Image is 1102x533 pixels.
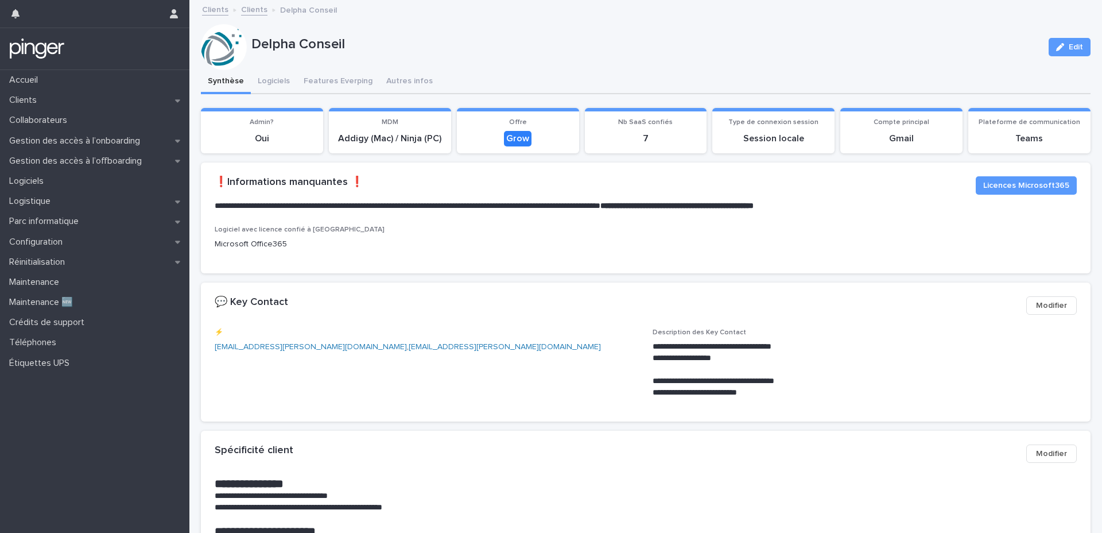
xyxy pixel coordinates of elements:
[509,119,527,126] span: Offre
[1036,300,1067,311] span: Modifier
[1069,43,1083,51] span: Edit
[618,119,673,126] span: Nb SaaS confiés
[653,329,746,336] span: Description des Key Contact
[728,119,818,126] span: Type de connexion session
[251,70,297,94] button: Logiciels
[1026,296,1077,315] button: Modifier
[5,95,46,106] p: Clients
[1036,448,1067,459] span: Modifier
[241,2,267,16] a: Clients
[5,277,68,288] p: Maintenance
[215,343,407,351] a: [EMAIL_ADDRESS][PERSON_NAME][DOMAIN_NAME]
[504,131,531,146] div: Grow
[215,329,223,336] span: ⚡️
[215,445,293,457] h2: Spécificité client
[9,37,65,60] img: mTgBEunGTSyRkCgitkcU
[5,237,72,248] p: Configuration
[5,156,151,167] p: Gestion des accès à l’offboarding
[202,2,228,16] a: Clients
[201,70,251,94] button: Synthèse
[1026,445,1077,463] button: Modifier
[5,196,60,207] p: Logistique
[592,133,700,144] p: 7
[5,75,47,86] p: Accueil
[5,358,79,369] p: Étiquettes UPS
[215,176,363,189] h2: ❗️Informations manquantes ❗️
[847,133,956,144] p: Gmail
[215,238,493,250] p: Microsoft Office365
[5,115,76,126] p: Collaborateurs
[208,133,316,144] p: Oui
[1049,38,1091,56] button: Edit
[5,257,74,268] p: Réinitialisation
[5,337,65,348] p: Téléphones
[975,133,1084,144] p: Teams
[5,136,149,146] p: Gestion des accès à l’onboarding
[280,3,337,16] p: Delpha Conseil
[251,36,1039,53] p: Delpha Conseil
[5,176,53,187] p: Logiciels
[979,119,1080,126] span: Plateforme de communication
[874,119,929,126] span: Compte principal
[5,216,88,227] p: Parc informatique
[379,70,440,94] button: Autres infos
[983,180,1069,191] span: Licences Microsoft365
[215,226,385,233] span: Logiciel avec licence confié à [GEOGRAPHIC_DATA]
[5,317,94,328] p: Crédits de support
[719,133,828,144] p: Session locale
[250,119,274,126] span: Admin?
[5,297,82,308] p: Maintenance 🆕
[336,133,444,144] p: Addigy (Mac) / Ninja (PC)
[409,343,601,351] a: [EMAIL_ADDRESS][PERSON_NAME][DOMAIN_NAME]
[976,176,1077,195] button: Licences Microsoft365
[382,119,398,126] span: MDM
[215,296,288,309] h2: 💬 Key Contact
[215,341,639,353] p: ,
[297,70,379,94] button: Features Everping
